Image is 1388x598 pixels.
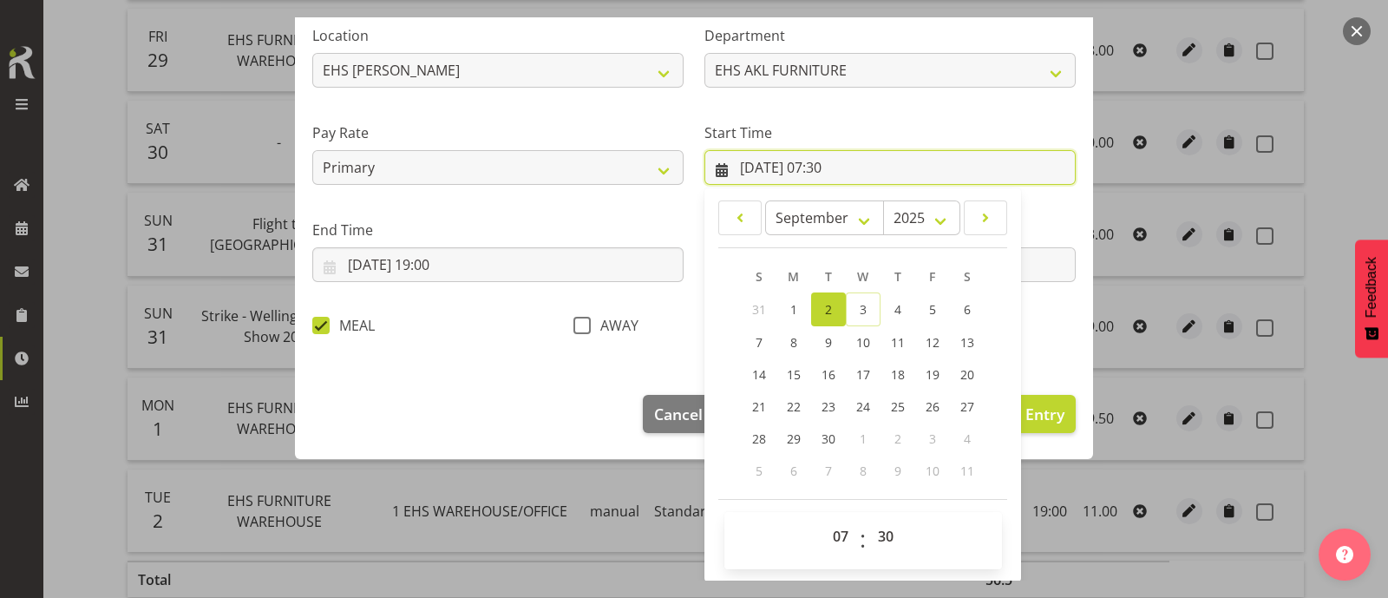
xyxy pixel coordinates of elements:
[881,391,915,423] a: 25
[894,268,901,285] span: T
[950,391,985,423] a: 27
[822,430,835,447] span: 30
[881,358,915,391] a: 18
[964,301,971,318] span: 6
[811,423,846,455] a: 30
[790,334,797,351] span: 8
[742,391,776,423] a: 21
[967,404,1064,424] span: Update Entry
[788,268,799,285] span: M
[776,391,811,423] a: 22
[860,463,867,479] span: 8
[881,326,915,358] a: 11
[960,366,974,383] span: 20
[1355,240,1388,358] button: Feedback - Show survey
[929,301,936,318] span: 5
[825,301,832,318] span: 2
[857,268,868,285] span: W
[752,398,766,415] span: 21
[926,398,940,415] span: 26
[929,268,935,285] span: F
[960,463,974,479] span: 11
[704,122,1076,143] label: Start Time
[787,366,801,383] span: 15
[591,317,638,334] span: AWAY
[790,301,797,318] span: 1
[894,463,901,479] span: 9
[860,519,866,562] span: :
[790,463,797,479] span: 6
[856,398,870,415] span: 24
[915,292,950,326] a: 5
[312,122,684,143] label: Pay Rate
[312,247,684,282] input: Click to select...
[950,358,985,391] a: 20
[860,430,867,447] span: 1
[915,358,950,391] a: 19
[787,398,801,415] span: 22
[822,398,835,415] span: 23
[742,358,776,391] a: 14
[1364,257,1379,318] span: Feedback
[776,423,811,455] a: 29
[960,398,974,415] span: 27
[894,430,901,447] span: 2
[752,366,766,383] span: 14
[926,463,940,479] span: 10
[856,366,870,383] span: 17
[915,326,950,358] a: 12
[950,292,985,326] a: 6
[776,292,811,326] a: 1
[846,358,881,391] a: 17
[964,430,971,447] span: 4
[846,292,881,326] a: 3
[915,391,950,423] a: 26
[312,25,684,46] label: Location
[926,334,940,351] span: 12
[742,423,776,455] a: 28
[643,395,714,433] button: Cancel
[756,334,763,351] span: 7
[891,398,905,415] span: 25
[856,334,870,351] span: 10
[825,463,832,479] span: 7
[811,326,846,358] a: 9
[787,430,801,447] span: 29
[846,391,881,423] a: 24
[704,25,1076,46] label: Department
[891,334,905,351] span: 11
[881,292,915,326] a: 4
[312,220,684,240] label: End Time
[846,326,881,358] a: 10
[960,334,974,351] span: 13
[752,430,766,447] span: 28
[756,268,763,285] span: S
[776,326,811,358] a: 8
[825,268,832,285] span: T
[894,301,901,318] span: 4
[704,150,1076,185] input: Click to select...
[811,391,846,423] a: 23
[825,334,832,351] span: 9
[330,317,375,334] span: MEAL
[811,292,846,326] a: 2
[742,326,776,358] a: 7
[654,403,703,425] span: Cancel
[811,358,846,391] a: 16
[926,366,940,383] span: 19
[891,366,905,383] span: 18
[929,430,936,447] span: 3
[776,358,811,391] a: 15
[950,326,985,358] a: 13
[822,366,835,383] span: 16
[860,301,867,318] span: 3
[752,301,766,318] span: 31
[964,268,971,285] span: S
[1336,546,1353,563] img: help-xxl-2.png
[756,463,763,479] span: 5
